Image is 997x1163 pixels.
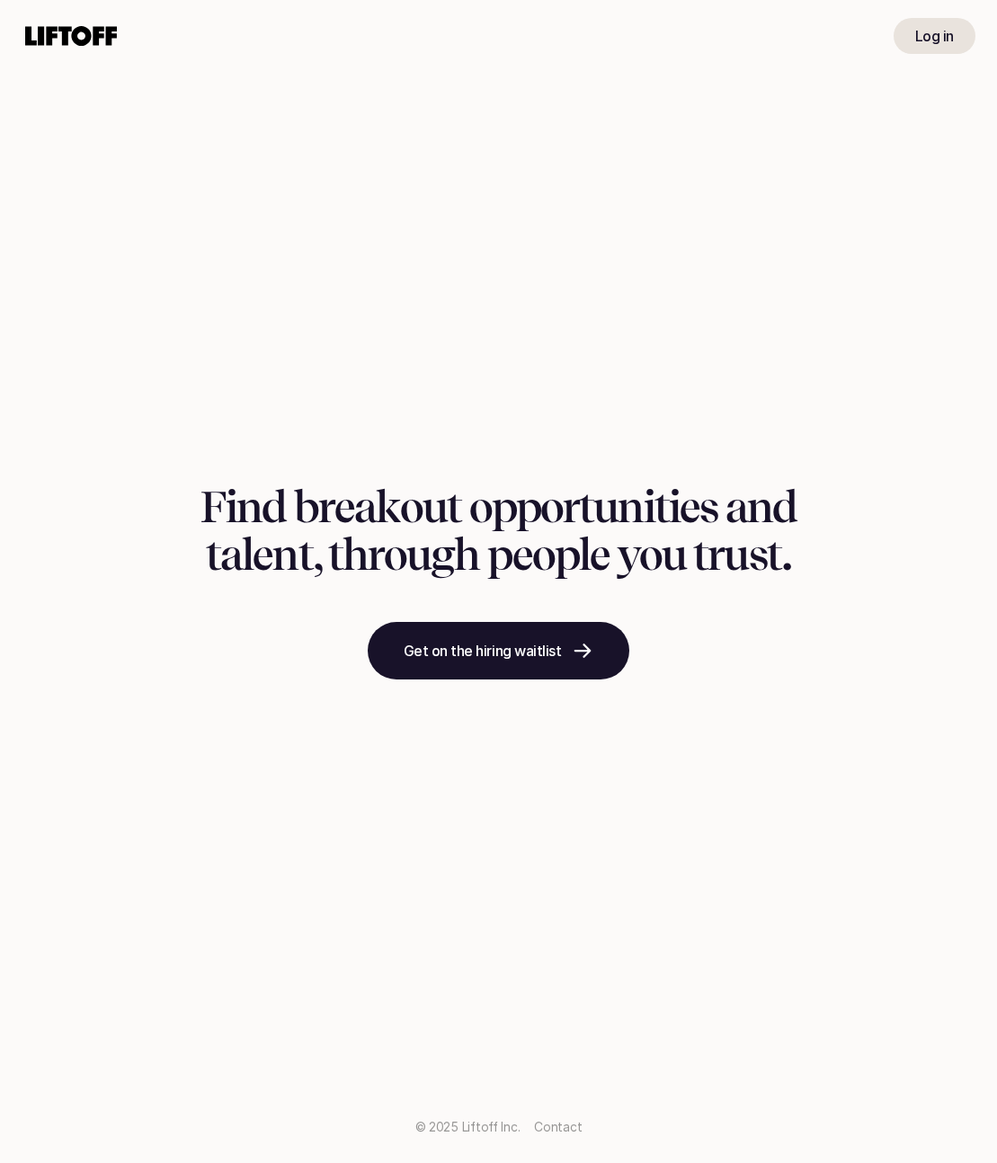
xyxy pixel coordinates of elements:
a: Contact [534,1120,582,1134]
p: © 2025 Liftoff Inc. [415,1118,521,1137]
h1: Find breakout opportunities and talent, through people you trust. [166,484,832,579]
a: Log in [894,18,975,54]
a: Get on the hiring waitlist [368,622,630,679]
p: Log in [915,25,954,47]
p: Get on the hiring waitlist [404,640,562,661]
